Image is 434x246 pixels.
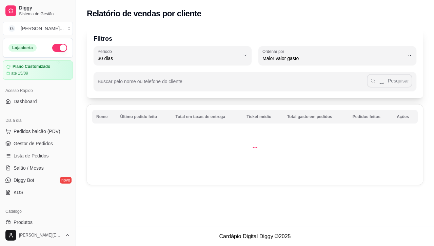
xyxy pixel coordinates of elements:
span: G [8,25,15,32]
input: Buscar pelo nome ou telefone do cliente [98,81,367,88]
div: Catálogo [3,206,73,217]
span: Diggy Bot [14,177,34,184]
button: Pedidos balcão (PDV) [3,126,73,137]
a: Produtos [3,217,73,228]
span: [PERSON_NAME][EMAIL_ADDRESS][DOMAIN_NAME] [19,232,62,238]
button: Alterar Status [52,44,67,52]
div: Dia a dia [3,115,73,126]
span: KDS [14,189,23,196]
article: Plano Customizado [13,64,50,69]
label: Período [98,49,114,54]
a: DiggySistema de Gestão [3,3,73,19]
footer: Cardápio Digital Diggy © 2025 [76,227,434,246]
span: Produtos [14,219,33,226]
span: Gestor de Pedidos [14,140,53,147]
span: Lista de Pedidos [14,152,49,159]
div: [PERSON_NAME] ... [21,25,64,32]
div: Loading [252,141,258,148]
span: Maior valor gasto [262,55,404,62]
span: Sistema de Gestão [19,11,70,17]
a: Dashboard [3,96,73,107]
span: Diggy [19,5,70,11]
span: Pedidos balcão (PDV) [14,128,60,135]
article: até 15/09 [11,71,28,76]
a: Plano Customizadoaté 15/09 [3,60,73,80]
a: Diggy Botnovo [3,175,73,186]
button: Período30 dias [94,46,252,65]
a: Salão / Mesas [3,163,73,173]
a: Gestor de Pedidos [3,138,73,149]
div: Acesso Rápido [3,85,73,96]
button: [PERSON_NAME][EMAIL_ADDRESS][DOMAIN_NAME] [3,227,73,243]
label: Ordenar por [262,49,287,54]
h2: Relatório de vendas por cliente [87,8,201,19]
p: Filtros [94,34,416,43]
a: KDS [3,187,73,198]
span: Dashboard [14,98,37,105]
span: Salão / Mesas [14,165,44,171]
button: Select a team [3,22,73,35]
button: Ordenar porMaior valor gasto [258,46,416,65]
div: Loja aberta [8,44,37,52]
a: Lista de Pedidos [3,150,73,161]
span: 30 dias [98,55,239,62]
